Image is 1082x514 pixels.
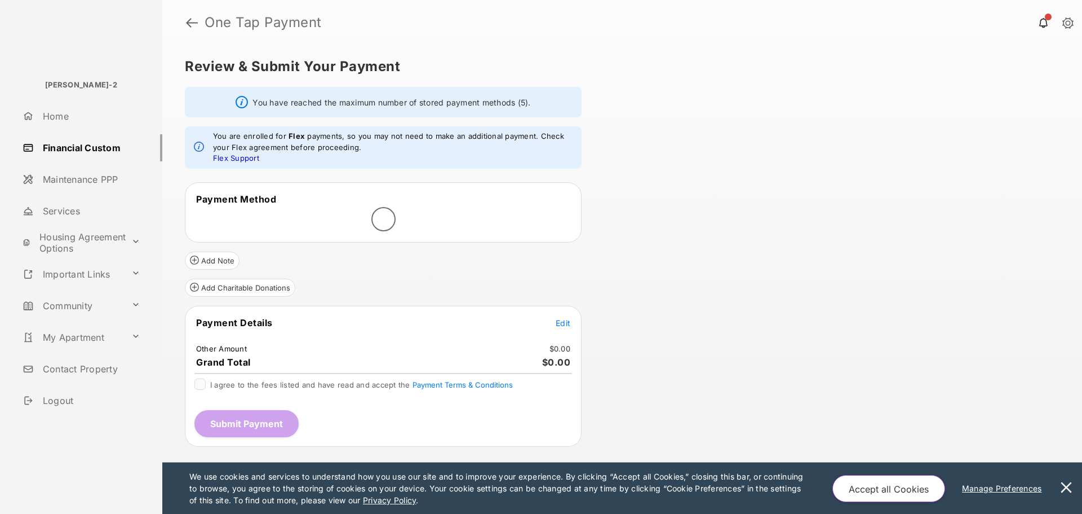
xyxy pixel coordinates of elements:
span: I agree to the fees listed and have read and accept the [210,380,513,389]
p: [PERSON_NAME]-2 [45,80,117,91]
a: My Apartment [18,324,127,351]
button: Accept all Cookies [832,475,945,502]
button: Edit [556,317,570,328]
button: Submit Payment [194,410,299,437]
span: Edit [556,318,570,328]
a: Housing Agreement Options [18,229,127,256]
button: I agree to the fees listed and have read and accept the [413,380,513,389]
strong: Flex [289,131,305,140]
a: Important Links [18,261,127,288]
u: Manage Preferences [962,484,1046,493]
a: Maintenance PPP [18,166,162,193]
span: $0.00 [542,357,571,368]
div: You have reached the maximum number of stored payment methods (5). [185,87,582,117]
a: Financial Custom [18,134,162,161]
button: Add Note [185,252,240,270]
span: Payment Details [196,317,273,328]
a: Flex Support [213,153,259,162]
a: Community [18,292,127,319]
em: You are enrolled for payments, so you may not need to make an additional payment. Check your Flex... [213,131,573,164]
td: Other Amount [196,344,247,354]
a: Logout [18,387,162,414]
h5: Review & Submit Your Payment [185,60,1050,73]
span: Grand Total [196,357,251,368]
td: $0.00 [549,344,571,354]
span: Payment Method [196,194,276,205]
a: Home [18,103,162,130]
strong: One Tap Payment [205,16,322,29]
p: We use cookies and services to understand how you use our site and to improve your experience. By... [189,471,809,506]
a: Services [18,197,162,225]
a: Contact Property [18,355,162,383]
u: Privacy Policy [363,495,416,505]
button: Add Charitable Donations [185,279,295,297]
